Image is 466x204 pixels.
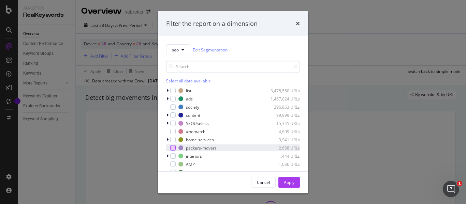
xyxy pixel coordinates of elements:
div: Select all data available [166,78,300,84]
div: times [296,19,300,28]
div: content [186,112,200,118]
div: AMP [186,161,195,167]
input: Search [166,61,300,73]
div: modal [158,11,308,193]
button: Cancel [251,177,276,188]
div: ads [186,96,193,101]
div: home-services [186,137,214,142]
div: 2,688 URLs [266,145,300,151]
button: Apply [278,177,300,188]
div: 567 URLs [266,169,300,175]
div: 1,444 URLs [266,153,300,159]
div: #nomatch [186,128,205,134]
div: 99,999 URLs [266,112,300,118]
div: 15,345 URLs [266,120,300,126]
span: 1 [457,181,462,186]
div: legal-services [186,169,212,175]
button: seo [166,44,190,55]
div: Apply [284,179,294,185]
div: 3,475,550 URLs [266,88,300,93]
div: 296,863 URLs [266,104,300,110]
div: SEOUseless [186,120,209,126]
div: 1,467,024 URLs [266,96,300,101]
div: Cancel [257,179,270,185]
div: 4,609 URLs [266,128,300,134]
a: Edit Segmentation [193,46,228,53]
div: list [186,88,191,93]
div: 1,036 URLs [266,161,300,167]
div: packers-movers [186,145,217,151]
div: Filter the report on a dimension [166,19,258,28]
div: interiors [186,153,202,159]
div: 3,941 URLs [266,137,300,142]
div: society [186,104,199,110]
span: seo [172,47,179,52]
iframe: Intercom live chat [443,181,459,197]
